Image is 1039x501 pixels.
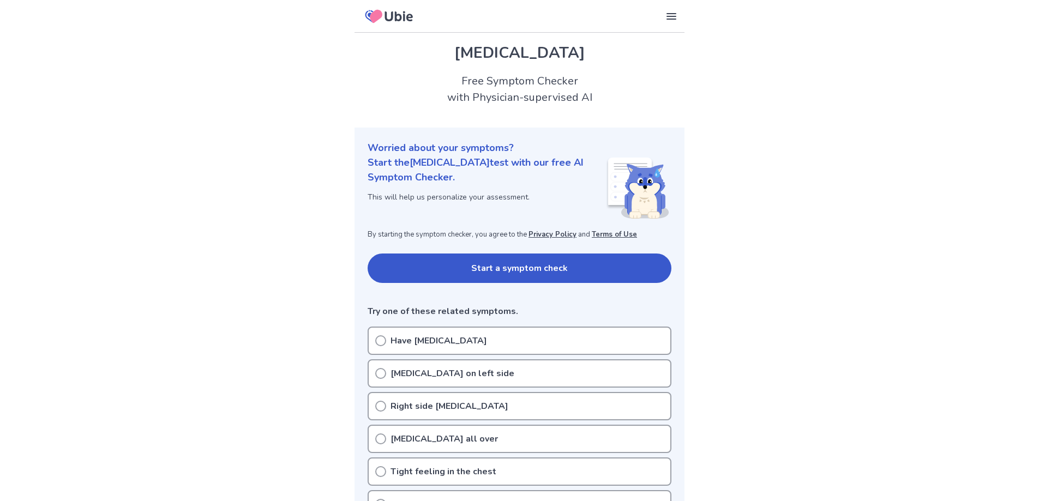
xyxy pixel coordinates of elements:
[391,400,508,413] p: Right side [MEDICAL_DATA]
[528,230,576,239] a: Privacy Policy
[391,367,514,380] p: [MEDICAL_DATA] on left side
[368,191,606,203] p: This will help us personalize your assessment.
[368,305,671,318] p: Try one of these related symptoms.
[368,155,606,185] p: Start the [MEDICAL_DATA] test with our free AI Symptom Checker.
[391,432,498,445] p: [MEDICAL_DATA] all over
[368,230,671,240] p: By starting the symptom checker, you agree to the and
[391,465,496,478] p: Tight feeling in the chest
[355,73,684,106] h2: Free Symptom Checker with Physician-supervised AI
[368,41,671,64] h1: [MEDICAL_DATA]
[606,158,669,219] img: Shiba
[592,230,637,239] a: Terms of Use
[368,253,671,283] button: Start a symptom check
[391,334,487,347] p: Have [MEDICAL_DATA]
[368,141,671,155] p: Worried about your symptoms?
